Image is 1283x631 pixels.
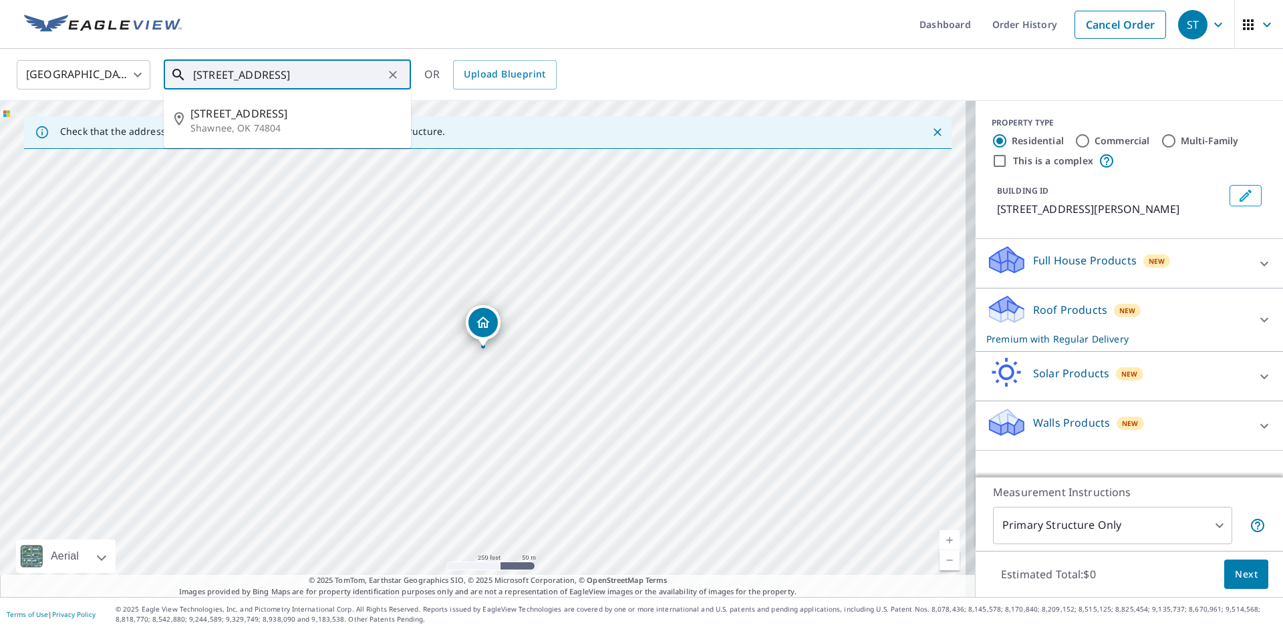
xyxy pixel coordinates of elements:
img: EV Logo [24,15,182,35]
a: Current Level 17, Zoom In [940,530,960,550]
span: Your report will include only the primary structure on the property. For example, a detached gara... [1250,517,1266,534]
label: Residential [1012,134,1064,148]
a: Terms of Use [7,610,48,619]
span: New [1149,256,1165,266]
span: © 2025 TomTom, Earthstar Geographics SIO, © 2025 Microsoft Corporation, © [309,575,668,586]
div: Solar ProductsNew [986,357,1272,395]
input: Search by address or latitude-longitude [193,56,384,93]
div: [GEOGRAPHIC_DATA] [17,56,150,93]
p: Check that the address is accurate, then drag the marker over the correct structure. [60,126,445,138]
p: © 2025 Eagle View Technologies, Inc. and Pictometry International Corp. All Rights Reserved. Repo... [116,604,1276,624]
p: Roof Products [1033,302,1107,318]
span: Upload Blueprint [464,66,545,83]
p: Solar Products [1033,365,1109,381]
div: Roof ProductsNewPremium with Regular Delivery [986,294,1272,346]
a: Current Level 17, Zoom Out [940,550,960,570]
p: Shawnee, OK 74804 [190,122,400,135]
a: Cancel Order [1075,11,1166,39]
button: Clear [384,65,402,84]
p: | [7,610,96,618]
p: [STREET_ADDRESS][PERSON_NAME] [997,201,1224,217]
p: BUILDING ID [997,185,1048,196]
div: Dropped pin, building 1, Residential property, 2677 Somerset Dr Shawnee, OK 74804 [466,305,501,347]
p: Full House Products [1033,252,1137,268]
div: Aerial [16,540,116,573]
span: Next [1235,566,1258,583]
p: Walls Products [1033,415,1110,431]
a: OpenStreetMap [587,575,643,585]
label: Multi-Family [1181,134,1239,148]
p: Measurement Instructions [993,484,1266,500]
button: Close [929,124,946,141]
span: New [1121,369,1138,379]
span: [STREET_ADDRESS] [190,106,400,122]
a: Privacy Policy [52,610,96,619]
span: New [1119,305,1136,316]
div: Aerial [47,540,83,573]
p: Estimated Total: $0 [990,560,1107,589]
span: New [1122,418,1139,429]
div: Primary Structure Only [993,507,1232,544]
label: Commercial [1095,134,1150,148]
button: Edit building 1 [1230,185,1262,206]
a: Upload Blueprint [453,60,556,89]
div: Walls ProductsNew [986,407,1272,445]
div: OR [424,60,557,89]
a: Terms [646,575,668,585]
label: This is a complex [1013,154,1093,168]
p: Premium with Regular Delivery [986,332,1248,346]
div: ST [1178,10,1207,39]
div: Full House ProductsNew [986,244,1272,282]
button: Next [1224,560,1268,590]
div: PROPERTY TYPE [992,117,1267,129]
